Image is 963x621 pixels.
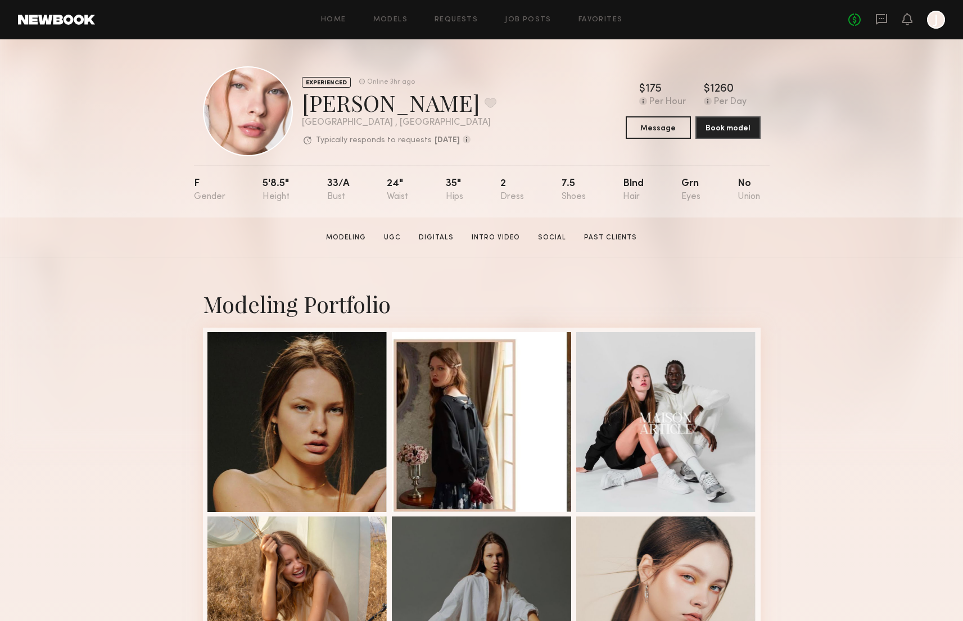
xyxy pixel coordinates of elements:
[467,233,525,243] a: Intro Video
[446,179,463,202] div: 35"
[738,179,760,202] div: No
[327,179,350,202] div: 33/a
[316,137,432,144] p: Typically responds to requests
[435,16,478,24] a: Requests
[534,233,571,243] a: Social
[681,179,700,202] div: Grn
[203,289,761,319] div: Modeling Portfolio
[578,16,623,24] a: Favorites
[322,233,370,243] a: Modeling
[500,179,524,202] div: 2
[321,16,346,24] a: Home
[367,79,415,86] div: Online 3hr ago
[704,84,710,95] div: $
[302,88,496,117] div: [PERSON_NAME]
[302,77,351,88] div: EXPERIENCED
[714,97,747,107] div: Per Day
[645,84,662,95] div: 175
[639,84,645,95] div: $
[373,16,408,24] a: Models
[379,233,405,243] a: UGC
[623,179,644,202] div: Blnd
[414,233,458,243] a: Digitals
[505,16,551,24] a: Job Posts
[562,179,586,202] div: 7.5
[580,233,641,243] a: Past Clients
[710,84,734,95] div: 1260
[194,179,225,202] div: F
[695,116,761,139] button: Book model
[649,97,686,107] div: Per Hour
[263,179,290,202] div: 5'8.5"
[435,137,460,144] b: [DATE]
[626,116,691,139] button: Message
[302,118,496,128] div: [GEOGRAPHIC_DATA] , [GEOGRAPHIC_DATA]
[387,179,408,202] div: 24"
[927,11,945,29] a: J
